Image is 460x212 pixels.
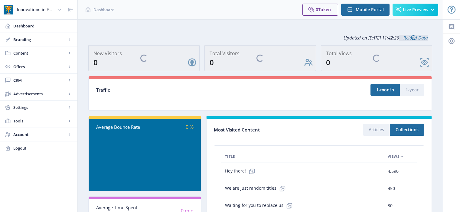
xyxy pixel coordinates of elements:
span: Hey there! [225,165,258,177]
button: Collections [390,124,424,136]
button: Mobile Portal [341,4,390,16]
button: 1-month [370,84,400,96]
span: 4,590 [388,168,399,175]
span: Branding [13,36,67,43]
div: Most Visited Content [214,125,319,134]
span: Content [13,50,67,56]
span: Tools [13,118,67,124]
div: Innovations in Pharmaceutical Technology (IPT) [17,3,54,16]
span: Dashboard [13,23,73,29]
div: Traffic [96,87,260,93]
span: Dashboard [93,7,115,13]
span: Token [318,7,331,12]
span: Views [388,153,400,160]
a: Reload Data [399,35,428,41]
span: Account [13,131,67,138]
button: 1-year [400,84,424,96]
span: 0 % [186,124,194,130]
span: Live Preview [403,7,428,12]
div: Average Bounce Rate [96,124,145,131]
button: Articles [363,124,390,136]
span: 450 [388,185,395,192]
span: Waiting for you to replace us [225,200,295,212]
span: We are just random titles [225,182,289,195]
span: Offers [13,64,67,70]
div: Updated on [DATE] 11:42:26 [88,30,432,45]
span: Title [225,153,235,160]
span: Advertisements [13,91,67,97]
img: app-icon.png [4,5,13,14]
button: 0Token [302,4,338,16]
span: Logout [13,145,73,151]
span: Settings [13,104,67,110]
span: Mobile Portal [356,7,384,12]
span: 30 [388,202,393,209]
button: Live Preview [393,4,438,16]
span: CRM [13,77,67,83]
